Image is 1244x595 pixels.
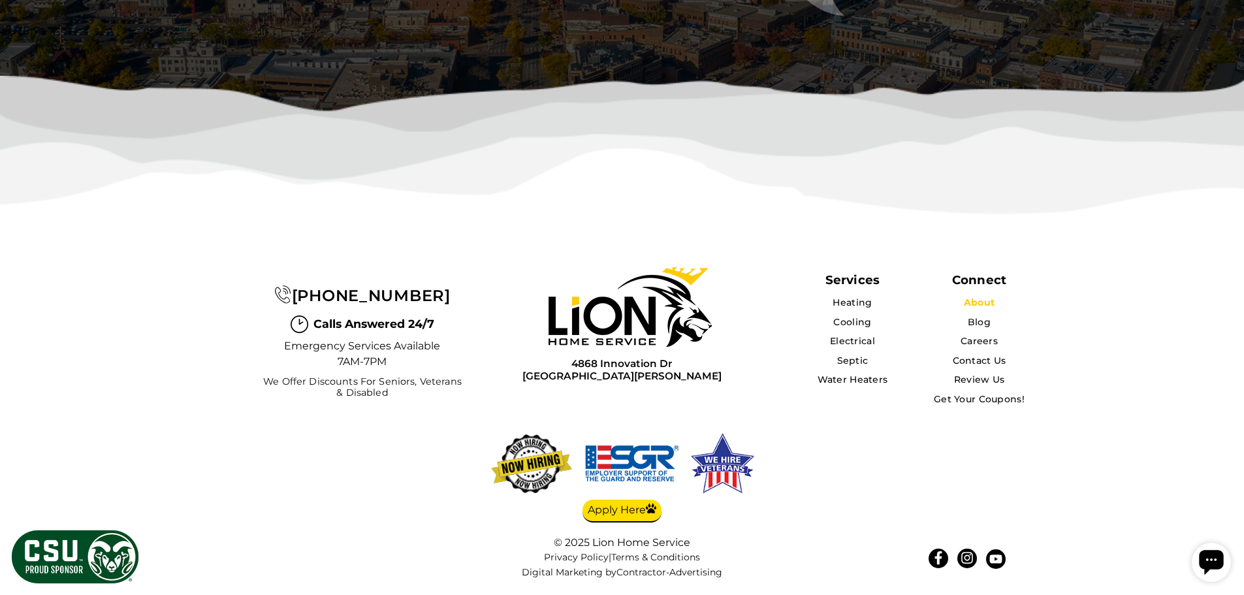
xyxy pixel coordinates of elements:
[818,374,888,385] a: Water Heaters
[582,500,662,523] a: Apply Here
[961,335,998,347] a: Careers
[522,370,722,382] span: [GEOGRAPHIC_DATA][PERSON_NAME]
[968,316,991,328] a: Blog
[837,355,869,366] a: Septic
[833,297,872,308] a: Heating
[292,286,451,305] span: [PHONE_NUMBER]
[522,357,722,383] a: 4868 Innovation Dr[GEOGRAPHIC_DATA][PERSON_NAME]
[488,431,575,496] img: now-hiring
[313,315,434,332] span: Calls Answered 24/7
[964,297,995,308] a: About
[544,551,609,563] a: Privacy Policy
[10,528,140,585] img: CSU Sponsor Badge
[522,357,722,370] span: 4868 Innovation Dr
[954,374,1005,385] a: Review Us
[259,376,465,399] span: We Offer Discounts for Seniors, Veterans & Disabled
[830,335,875,347] a: Electrical
[492,536,753,549] div: © 2025 Lion Home Service
[952,272,1006,287] div: Connect
[492,552,753,578] nav: |
[689,431,756,496] img: We hire veterans
[953,355,1006,366] a: Contact Us
[611,551,700,563] a: Terms & Conditions
[833,316,871,328] a: Cooling
[616,567,722,578] a: Contractor-Advertising
[934,393,1025,405] a: Get Your Coupons!
[284,338,441,370] span: Emergency Services Available 7AM-7PM
[5,5,44,44] div: Open chat widget
[583,431,681,496] img: We hire veterans
[825,272,880,287] span: Services
[274,286,450,305] a: [PHONE_NUMBER]
[492,567,753,578] div: Digital Marketing by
